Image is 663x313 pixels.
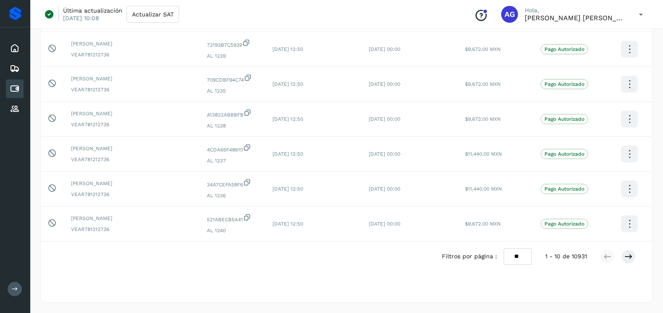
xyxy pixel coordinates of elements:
[465,81,501,87] span: $9,672.00 MXN
[6,59,24,78] div: Embarques
[525,14,626,22] p: Abigail Gonzalez Leon
[71,75,193,82] span: [PERSON_NAME]
[545,252,587,261] span: 1 - 10 de 10931
[272,116,303,122] span: [DATE] 12:50
[207,39,259,49] span: 72193B7C5939
[272,186,303,192] span: [DATE] 12:50
[71,121,193,128] span: VEAR781212736
[207,52,259,60] span: AL 1239
[71,40,193,48] span: [PERSON_NAME]
[369,81,400,87] span: [DATE] 00:00
[465,46,501,52] span: $9,672.00 MXN
[71,191,193,198] span: VEAR781212736
[272,46,303,52] span: [DATE] 12:50
[71,145,193,152] span: [PERSON_NAME]
[207,74,259,84] span: 709CDBF94C74
[544,116,584,122] p: Pago Autorizado
[369,151,400,157] span: [DATE] 00:00
[544,221,584,227] p: Pago Autorizado
[544,81,584,87] p: Pago Autorizado
[71,110,193,117] span: [PERSON_NAME]
[6,100,24,118] div: Proveedores
[465,151,502,157] span: $11,440.00 MXN
[544,151,584,157] p: Pago Autorizado
[369,116,400,122] span: [DATE] 00:00
[272,81,303,87] span: [DATE] 12:50
[442,252,497,261] span: Filtros por página :
[207,157,259,164] span: AL 1237
[207,192,259,199] span: AL 1236
[6,39,24,58] div: Inicio
[207,178,259,188] span: 34A7CEFA58F6
[465,221,501,227] span: $9,672.00 MXN
[369,46,400,52] span: [DATE] 00:00
[127,6,179,23] button: Actualizar SAT
[272,221,303,227] span: [DATE] 12:50
[71,156,193,163] span: VEAR781212736
[207,143,259,154] span: 4CDA65F48610
[525,7,626,14] p: Hola,
[71,51,193,58] span: VEAR781212736
[207,227,259,234] span: AL 1240
[71,225,193,233] span: VEAR781212736
[207,122,259,130] span: AL 1238
[71,86,193,93] span: VEAR781212736
[207,109,259,119] span: A13822ABBBFB
[132,11,174,17] span: Actualizar SAT
[544,46,584,52] p: Pago Autorizado
[63,7,122,14] p: Última actualización
[369,186,400,192] span: [DATE] 00:00
[71,180,193,187] span: [PERSON_NAME]
[6,80,24,98] div: Cuentas por pagar
[71,215,193,222] span: [PERSON_NAME]
[63,14,99,22] p: [DATE] 10:08
[465,186,502,192] span: $11,440.00 MXN
[369,221,400,227] span: [DATE] 00:00
[544,186,584,192] p: Pago Autorizado
[465,116,501,122] span: $9,672.00 MXN
[207,213,259,223] span: 521ABECB5A41
[207,87,259,95] span: AL 1235
[272,151,303,157] span: [DATE] 12:50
